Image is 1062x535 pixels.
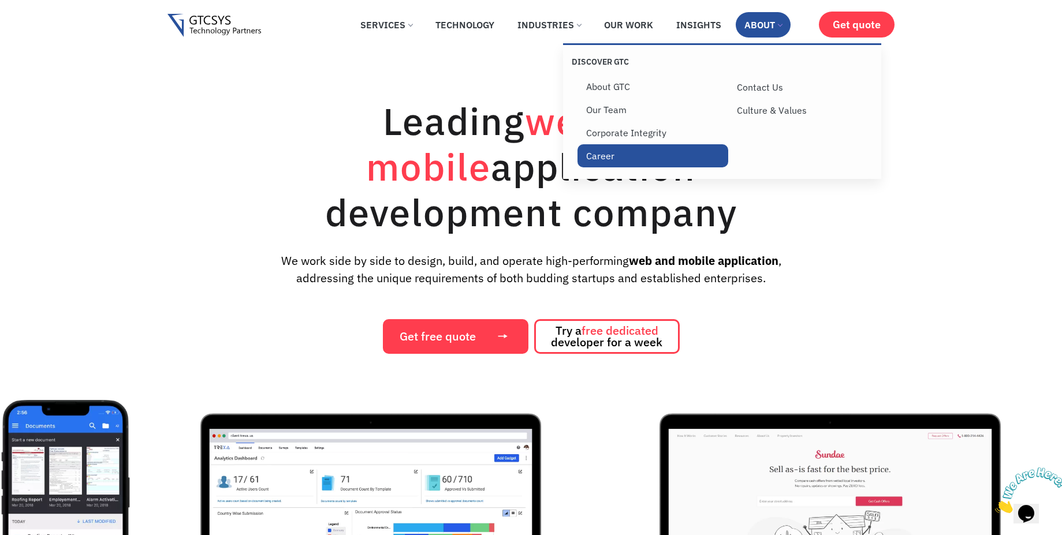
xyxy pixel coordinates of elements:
[990,463,1062,518] iframe: chat widget
[366,96,679,191] span: web and mobile
[833,18,881,31] span: Get quote
[427,12,503,38] a: Technology
[167,14,262,38] img: Gtcsys logo
[577,98,728,121] a: Our Team
[595,12,662,38] a: Our Work
[551,325,662,348] span: Try a developer for a week
[534,319,680,354] a: Try afree dedicated developer for a week
[400,331,476,342] span: Get free quote
[262,252,800,287] p: We work side by side to design, build, and operate high-performing , addressing the unique requir...
[383,319,528,354] a: Get free quote
[668,12,730,38] a: Insights
[728,76,879,99] a: Contact Us
[577,144,728,167] a: Career
[736,12,791,38] a: About
[728,99,879,122] a: Culture & Values
[271,98,791,235] h1: Leading application development company
[629,253,778,268] strong: web and mobile application
[577,121,728,144] a: Corporate Integrity
[582,323,658,338] span: free dedicated
[819,12,895,38] a: Get quote
[5,5,76,50] img: Chat attention grabber
[577,75,728,98] a: About GTC
[509,12,590,38] a: Industries
[352,12,421,38] a: Services
[572,57,722,67] p: Discover GTC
